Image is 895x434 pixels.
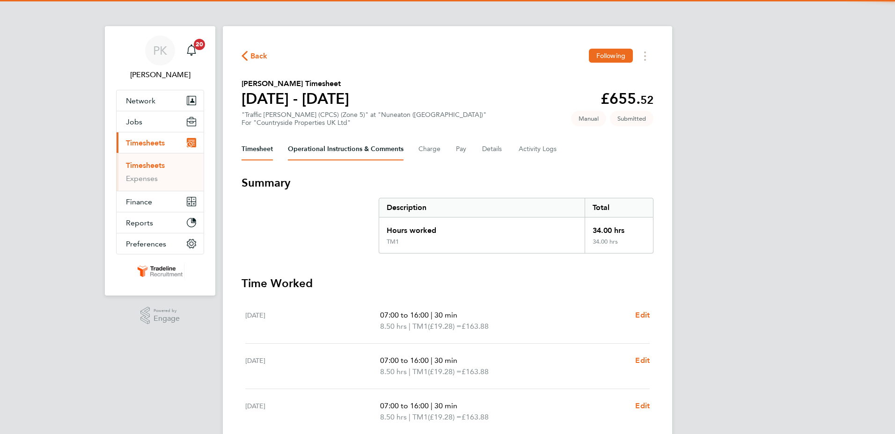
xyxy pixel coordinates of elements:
h3: Summary [242,175,653,190]
span: | [409,367,411,376]
a: Timesheets [126,161,165,170]
span: 30 min [434,401,457,410]
span: | [431,311,433,319]
span: Engage [154,315,180,323]
div: [DATE] [245,310,380,332]
div: Description [379,198,585,217]
h2: [PERSON_NAME] Timesheet [242,78,349,89]
span: Jobs [126,117,142,126]
span: 52 [640,93,653,107]
span: Edit [635,356,650,365]
span: Preferences [126,239,166,248]
div: 34.00 hrs [585,217,653,238]
div: [DATE] [245,400,380,423]
span: Patrick Knight [116,69,204,80]
span: Back [250,51,268,62]
span: (£19.28) = [428,412,462,421]
a: Edit [635,355,650,366]
span: Finance [126,197,152,206]
span: 30 min [434,356,457,365]
div: For "Countryside Properties UK Ltd" [242,119,486,127]
button: Preferences [117,233,204,254]
span: Edit [635,311,650,319]
button: Timesheets Menu [637,49,653,63]
span: 07:00 to 16:00 [380,401,429,410]
span: Timesheets [126,138,165,147]
h3: Time Worked [242,276,653,291]
span: £163.88 [462,322,489,331]
h1: [DATE] - [DATE] [242,89,349,108]
button: Reports [117,212,204,233]
button: Timesheets [117,132,204,153]
span: Following [596,51,625,60]
span: 07:00 to 16:00 [380,311,429,319]
span: Powered by [154,307,180,315]
span: This timesheet is Submitted. [610,111,653,126]
span: 8.50 hrs [380,322,407,331]
span: (£19.28) = [428,322,462,331]
span: 20 [194,39,205,50]
a: 20 [182,36,201,65]
span: TM1 [412,321,428,332]
button: Charge [418,138,441,160]
button: Operational Instructions & Comments [288,138,403,160]
span: 8.50 hrs [380,367,407,376]
div: Timesheets [117,153,204,191]
button: Timesheet [242,138,273,160]
button: Jobs [117,111,204,132]
button: Pay [456,138,467,160]
div: Summary [379,198,653,253]
span: TM1 [412,366,428,377]
button: Details [482,138,504,160]
span: £163.88 [462,412,489,421]
a: Powered byEngage [140,307,180,325]
div: "Traffic [PERSON_NAME] (CPCS) (Zone 5)" at "Nuneaton ([GEOGRAPHIC_DATA])" [242,111,486,127]
div: 34.00 hrs [585,238,653,253]
nav: Main navigation [105,26,215,296]
app-decimal: £655. [601,90,653,108]
button: Following [589,49,633,63]
div: [DATE] [245,355,380,377]
button: Back [242,50,268,62]
span: Reports [126,218,153,227]
span: Network [126,96,155,105]
span: | [409,412,411,421]
span: | [431,356,433,365]
div: TM1 [387,238,399,246]
img: tradelinerecruitment-logo-retina.png [136,264,184,279]
a: Edit [635,310,650,321]
span: (£19.28) = [428,367,462,376]
button: Activity Logs [519,138,558,160]
a: Go to home page [116,264,204,279]
a: Edit [635,400,650,412]
div: Hours worked [379,217,585,238]
span: £163.88 [462,367,489,376]
a: PK[PERSON_NAME] [116,36,204,80]
span: This timesheet was manually created. [571,111,606,126]
span: TM1 [412,412,428,423]
span: | [431,401,433,410]
span: | [409,322,411,331]
span: PK [153,44,167,57]
span: Edit [635,401,650,410]
span: 8.50 hrs [380,412,407,421]
div: Total [585,198,653,217]
a: Expenses [126,174,158,183]
span: 07:00 to 16:00 [380,356,429,365]
span: 30 min [434,311,457,319]
button: Network [117,90,204,111]
button: Finance [117,191,204,212]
